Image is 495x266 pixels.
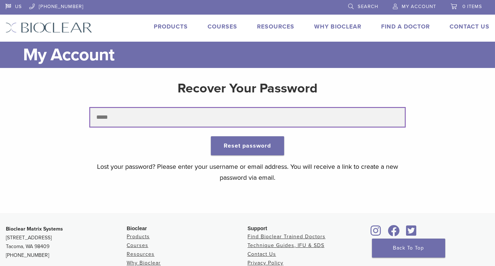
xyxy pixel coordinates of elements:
[5,22,92,33] img: Bioclear
[247,233,325,240] a: Find Bioclear Trained Doctors
[247,242,324,248] a: Technique Guides, IFU & SDS
[403,229,419,237] a: Bioclear
[90,161,405,183] p: Lost your password? Please enter your username or email address. You will receive a link to creat...
[6,226,63,232] strong: Bioclear Matrix Systems
[127,260,161,266] a: Why Bioclear
[381,23,430,30] a: Find A Doctor
[247,251,276,257] a: Contact Us
[23,42,490,68] h1: My Account
[372,239,445,258] a: Back To Top
[127,251,155,257] a: Resources
[6,225,127,260] p: [STREET_ADDRESS] Tacoma, WA 98409 [PHONE_NUMBER]
[211,136,284,155] button: Reset password
[154,23,188,30] a: Products
[385,229,402,237] a: Bioclear
[314,23,361,30] a: Why Bioclear
[247,225,267,231] span: Support
[127,233,150,240] a: Products
[127,225,147,231] span: Bioclear
[358,4,378,9] span: Search
[462,4,482,9] span: 0 items
[208,23,237,30] a: Courses
[247,260,283,266] a: Privacy Policy
[450,23,490,30] a: Contact Us
[90,80,405,97] h2: Recover Your Password
[127,242,148,248] a: Courses
[368,229,384,237] a: Bioclear
[402,4,436,9] span: My Account
[257,23,294,30] a: Resources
